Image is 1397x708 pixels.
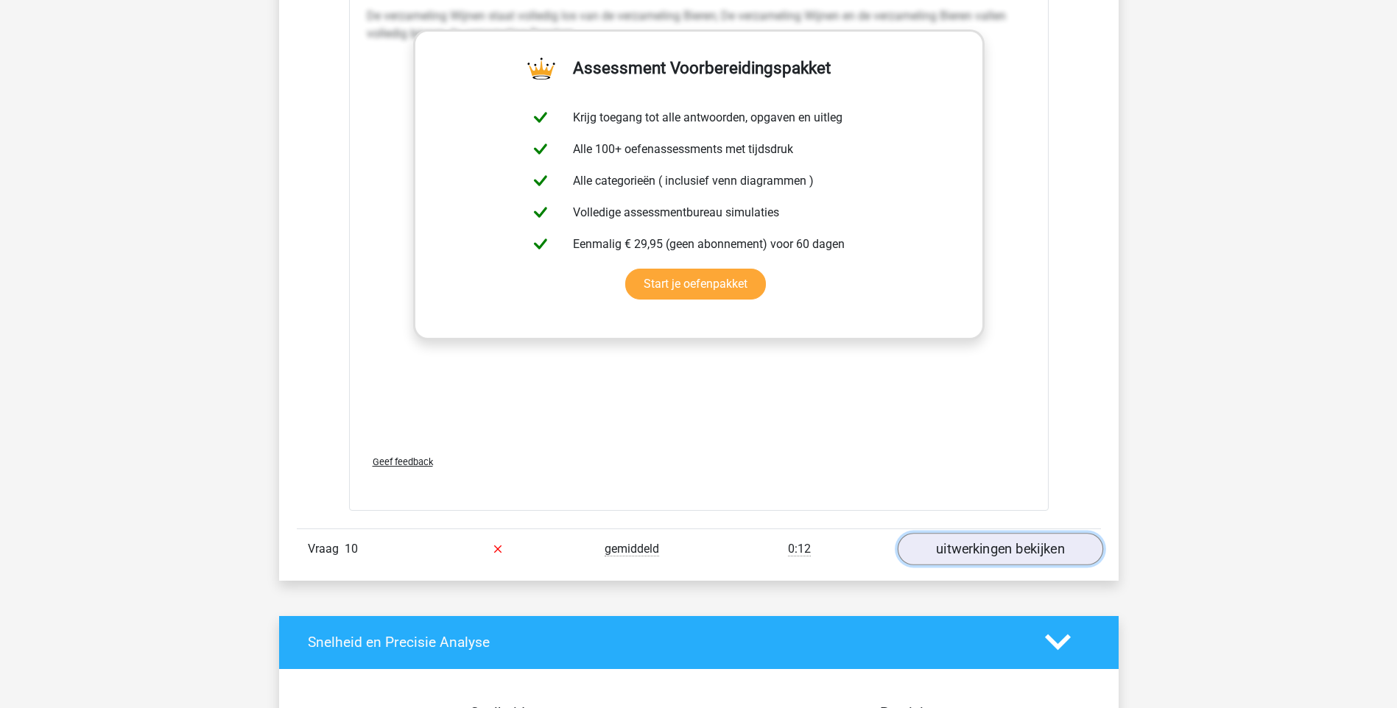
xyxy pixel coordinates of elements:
p: De verzameling Wijnen staat volledig los van de verzameling Bieren; De verzameling Wijnen en de v... [367,7,1031,43]
span: Geef feedback [373,456,433,467]
span: 0:12 [788,542,811,556]
span: Vraag [308,540,345,558]
a: Start je oefenpakket [625,269,766,300]
a: uitwerkingen bekijken [897,533,1102,565]
h4: Snelheid en Precisie Analyse [308,634,1023,651]
span: gemiddeld [605,542,659,556]
span: 10 [345,542,358,556]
